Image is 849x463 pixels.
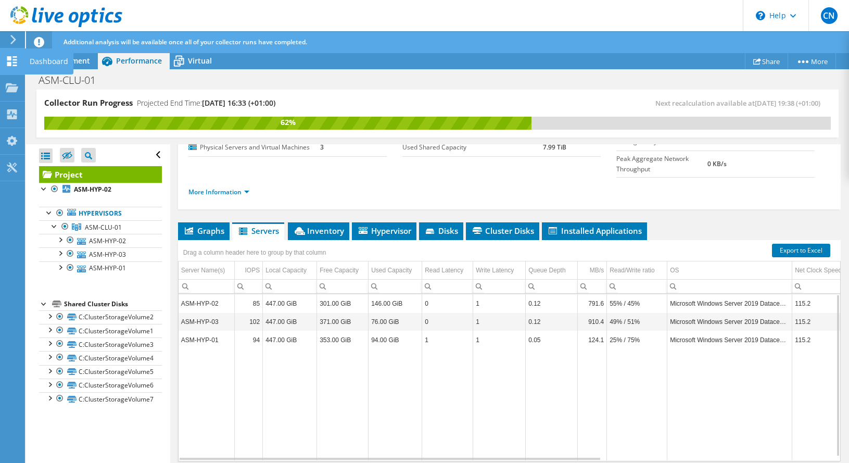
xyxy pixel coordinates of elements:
[607,294,667,312] td: Column Read/Write ratio, Value 55% / 45%
[369,261,422,280] td: Used Capacity Column
[667,279,792,293] td: Column OS, Filter cell
[578,312,607,331] td: Column MB/s, Value 910.4
[471,226,534,236] span: Cluster Disks
[528,264,565,277] div: Queue Depth
[137,97,275,109] h4: Projected End Time:
[39,310,162,324] a: C:ClusterStorageVolume2
[607,312,667,331] td: Column Read/Write ratio, Value 49% / 51%
[39,379,162,392] a: C:ClusterStorageVolume6
[578,331,607,349] td: Column MB/s, Value 124.1
[265,264,307,277] div: Local Capacity
[795,264,842,277] div: Net Clock Speed
[235,331,263,349] td: Column IOPS, Value 94
[320,264,359,277] div: Free Capacity
[667,294,792,312] td: Column OS, Value Microsoft Windows Server 2019 Datacenter
[526,331,578,349] td: Column Queue Depth, Value 0.05
[263,312,317,331] td: Column Local Capacity, Value 447.00 GiB
[473,331,526,349] td: Column Write Latency, Value 1
[473,261,526,280] td: Write Latency Column
[369,294,422,312] td: Column Used Capacity, Value 146.00 GiB
[188,142,321,153] label: Physical Servers and Virtual Machines
[317,279,369,293] td: Column Free Capacity, Filter cell
[188,56,212,66] span: Virtual
[245,264,260,277] div: IOPS
[237,226,279,236] span: Servers
[116,56,162,66] span: Performance
[543,143,566,152] b: 7.99 TiB
[39,220,162,234] a: ASM-CLU-01
[202,98,275,108] span: [DATE] 16:33 (+01:00)
[667,312,792,331] td: Column OS, Value Microsoft Windows Server 2019 Datacenter
[607,261,667,280] td: Read/Write ratio Column
[425,264,463,277] div: Read Latency
[179,279,235,293] td: Column Server Name(s), Filter cell
[39,234,162,247] a: ASM-HYP-02
[39,392,162,406] a: C:ClusterStorageVolume7
[317,294,369,312] td: Column Free Capacity, Value 301.00 GiB
[422,279,473,293] td: Column Read Latency, Filter cell
[473,294,526,312] td: Column Write Latency, Value 1
[369,312,422,331] td: Column Used Capacity, Value 76.00 GiB
[707,137,739,146] b: 245.27 GiB
[526,294,578,312] td: Column Queue Depth, Value 0.12
[178,240,841,461] div: Data grid
[263,261,317,280] td: Local Capacity Column
[179,312,235,331] td: Column Server Name(s), Value ASM-HYP-03
[473,312,526,331] td: Column Write Latency, Value 1
[707,159,727,168] b: 0 KB/s
[473,279,526,293] td: Column Write Latency, Filter cell
[263,279,317,293] td: Column Local Capacity, Filter cell
[39,351,162,365] a: C:ClusterStorageVolume4
[188,187,249,196] a: More Information
[476,264,514,277] div: Write Latency
[179,331,235,349] td: Column Server Name(s), Value ASM-HYP-01
[526,279,578,293] td: Column Queue Depth, Filter cell
[235,312,263,331] td: Column IOPS, Value 102
[39,183,162,196] a: ASM-HYP-02
[44,117,531,128] div: 62%
[616,154,708,174] label: Peak Aggregate Network Throughput
[756,11,765,20] svg: \n
[39,261,162,275] a: ASM-HYP-01
[85,223,122,232] span: ASM-CLU-01
[422,331,473,349] td: Column Read Latency, Value 1
[424,226,458,236] span: Disks
[547,226,642,236] span: Installed Applications
[293,226,344,236] span: Inventory
[526,261,578,280] td: Queue Depth Column
[755,98,820,108] span: [DATE] 19:38 (+01:00)
[578,279,607,293] td: Column MB/s, Filter cell
[655,98,826,108] span: Next recalculation available at
[788,53,836,69] a: More
[526,312,578,331] td: Column Queue Depth, Value 0.12
[317,331,369,349] td: Column Free Capacity, Value 353.00 GiB
[590,264,604,277] div: MB/s
[235,261,263,280] td: IOPS Column
[670,264,679,277] div: OS
[263,331,317,349] td: Column Local Capacity, Value 447.00 GiB
[64,37,307,46] span: Additional analysis will be available once all of your collector runs have completed.
[181,264,225,277] div: Server Name(s)
[607,279,667,293] td: Column Read/Write ratio, Filter cell
[181,245,329,260] div: Drag a column header here to group by that column
[235,279,263,293] td: Column IOPS, Filter cell
[39,365,162,379] a: C:ClusterStorageVolume5
[610,264,654,277] div: Read/Write ratio
[39,166,162,183] a: Project
[235,294,263,312] td: Column IOPS, Value 85
[179,261,235,280] td: Server Name(s) Column
[422,294,473,312] td: Column Read Latency, Value 0
[317,312,369,331] td: Column Free Capacity, Value 371.00 GiB
[320,143,324,152] b: 3
[34,74,112,86] h1: ASM-CLU-01
[263,294,317,312] td: Column Local Capacity, Value 447.00 GiB
[179,294,235,312] td: Column Server Name(s), Value ASM-HYP-02
[667,331,792,349] td: Column OS, Value Microsoft Windows Server 2019 Datacenter
[607,331,667,349] td: Column Read/Write ratio, Value 25% / 75%
[39,207,162,220] a: Hypervisors
[74,185,111,194] b: ASM-HYP-02
[369,279,422,293] td: Column Used Capacity, Filter cell
[64,298,162,310] div: Shared Cluster Disks
[667,261,792,280] td: OS Column
[357,226,411,236] span: Hypervisor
